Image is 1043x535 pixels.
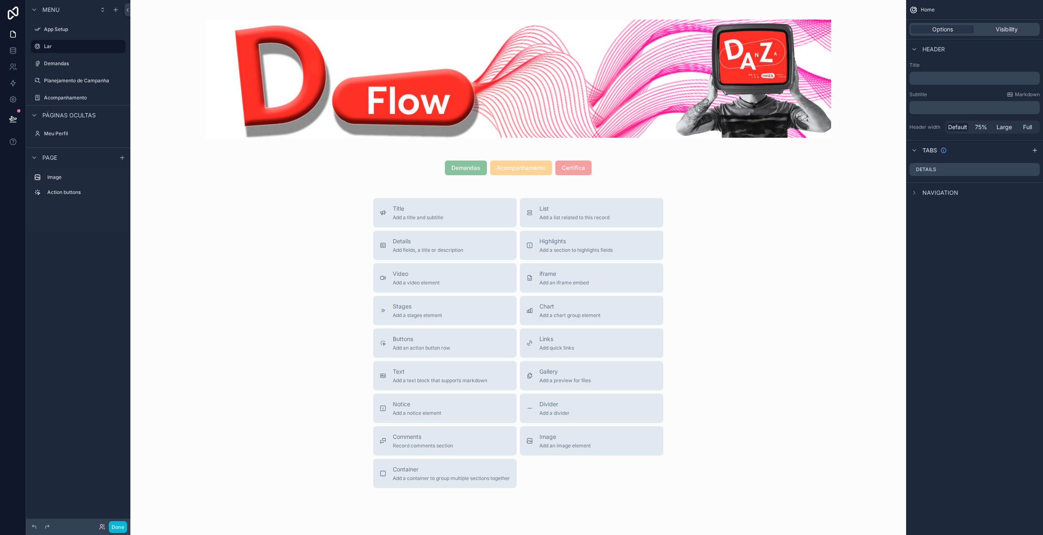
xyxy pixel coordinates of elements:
div: scrollable content [909,101,1040,114]
span: iframe [539,270,589,278]
span: Title [393,205,443,213]
button: ImageAdd an image element [520,426,663,456]
font: Planejamento de Campanha [44,77,109,84]
button: ContainerAdd a container to group multiple sections together [373,459,517,488]
span: Highlights [539,237,613,245]
span: Add a section to highlights fields [539,247,613,253]
span: Stages [393,302,442,310]
span: Header [922,45,945,53]
button: LinksAdd quick links [520,328,663,358]
span: Add fields, a title or description [393,247,463,253]
span: Details [393,237,463,245]
label: Subtitle [909,91,927,98]
label: Action buttons [47,189,122,196]
span: Navigation [922,189,958,197]
button: DividerAdd a divider [520,394,663,423]
span: Text [393,368,487,376]
a: Acompanhamento [31,91,125,104]
span: Add a notice element [393,410,441,416]
span: Add a preview for files [539,377,591,384]
span: Add a container to group multiple sections together [393,475,510,482]
font: Acompanhamento [44,95,87,101]
span: Record comments section [393,443,453,449]
span: Home [921,7,935,13]
label: Details [916,166,936,173]
span: Large [997,123,1012,131]
button: CommentsRecord comments section [373,426,517,456]
span: Add a title and subtitle [393,214,443,221]
a: App Setup [31,23,125,36]
span: Markdown [1015,91,1040,98]
span: Add a divider [539,410,570,416]
span: Add a video element [393,280,440,286]
label: Image [47,174,122,181]
button: TitleAdd a title and subtitle [373,198,517,227]
a: Demandas [31,57,125,70]
span: Full [1023,123,1032,131]
span: Visibility [996,25,1018,33]
span: Add an iframe embed [539,280,589,286]
button: VideoAdd a video element [373,263,517,293]
span: Image [539,433,591,441]
span: Add a stages element [393,312,442,319]
span: Add an image element [539,443,591,449]
span: Divider [539,400,570,408]
a: Planejamento de Campanha [31,74,125,87]
span: 75% [975,123,987,131]
span: Add a chart group element [539,312,601,319]
a: Lar [31,40,125,53]
font: Meu Perfil [44,130,68,137]
button: HighlightsAdd a section to highlights fields [520,231,663,260]
label: Header width [909,124,942,130]
a: Meu Perfil [31,127,125,140]
div: scrollable content [909,72,1040,85]
font: Demandas [44,60,69,66]
div: scrollable content [26,167,130,207]
button: Done [109,521,127,533]
button: DetailsAdd fields, a title or description [373,231,517,260]
span: Buttons [393,335,450,343]
span: Links [539,335,574,343]
button: TextAdd a text block that supports markdown [373,361,517,390]
span: Chart [539,302,601,310]
span: List [539,205,610,213]
span: Tabs [922,146,937,154]
span: Container [393,465,510,473]
span: Notice [393,400,441,408]
button: GalleryAdd a preview for files [520,361,663,390]
button: NoticeAdd a notice element [373,394,517,423]
font: Lar [44,43,52,49]
span: Add a text block that supports markdown [393,377,487,384]
span: Add quick links [539,345,574,351]
label: Title [909,62,1040,68]
span: Gallery [539,368,591,376]
span: Default [948,123,967,131]
span: Add a list related to this record [539,214,610,221]
button: ChartAdd a chart group element [520,296,663,325]
a: Markdown [1007,91,1040,98]
span: Page [42,154,57,162]
span: Add an action button row [393,345,450,351]
font: Páginas ocultas [42,112,96,119]
button: StagesAdd a stages element [373,296,517,325]
label: App Setup [44,26,124,33]
button: iframeAdd an iframe embed [520,263,663,293]
span: Comments [393,433,453,441]
button: ListAdd a list related to this record [520,198,663,227]
span: Options [932,25,953,33]
span: Video [393,270,440,278]
font: Menu [42,6,59,13]
button: ButtonsAdd an action button row [373,328,517,358]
